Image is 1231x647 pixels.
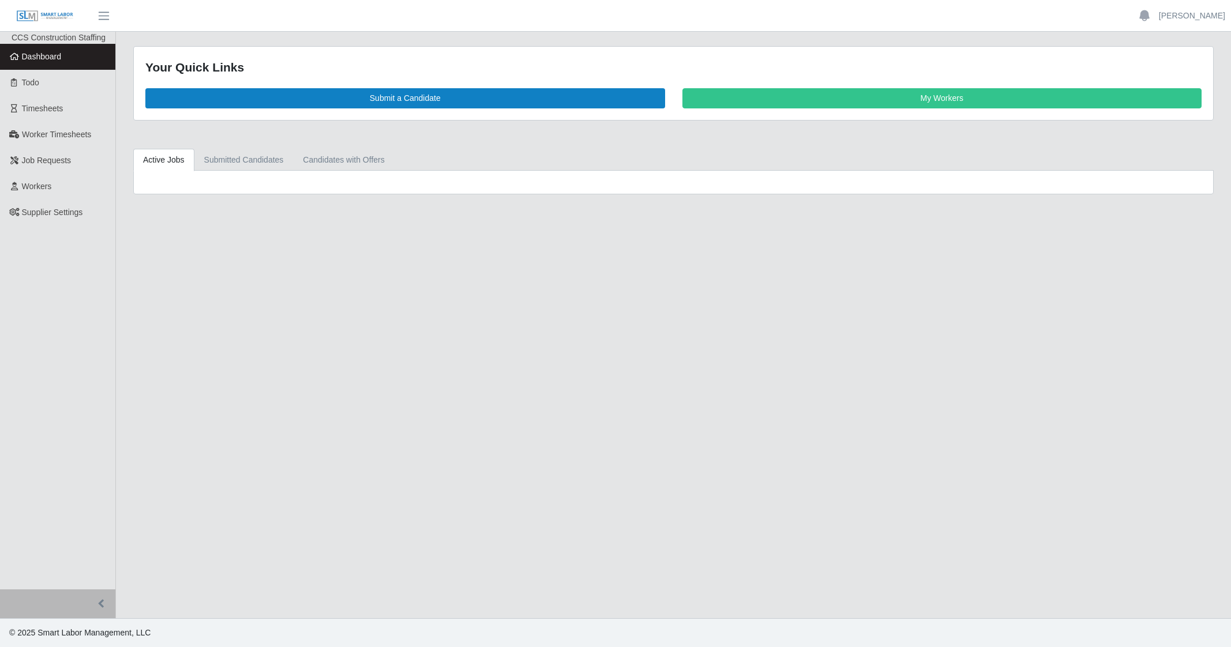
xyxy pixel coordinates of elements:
[16,10,74,22] img: SLM Logo
[22,52,62,61] span: Dashboard
[1159,10,1225,22] a: [PERSON_NAME]
[293,149,394,171] a: Candidates with Offers
[22,156,72,165] span: Job Requests
[145,88,665,108] a: Submit a Candidate
[22,78,39,87] span: Todo
[9,628,151,637] span: © 2025 Smart Labor Management, LLC
[22,208,83,217] span: Supplier Settings
[22,104,63,113] span: Timesheets
[133,149,194,171] a: Active Jobs
[12,33,106,42] span: CCS Construction Staffing
[22,130,91,139] span: Worker Timesheets
[682,88,1202,108] a: My Workers
[22,182,52,191] span: Workers
[145,58,1202,77] div: Your Quick Links
[194,149,294,171] a: Submitted Candidates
